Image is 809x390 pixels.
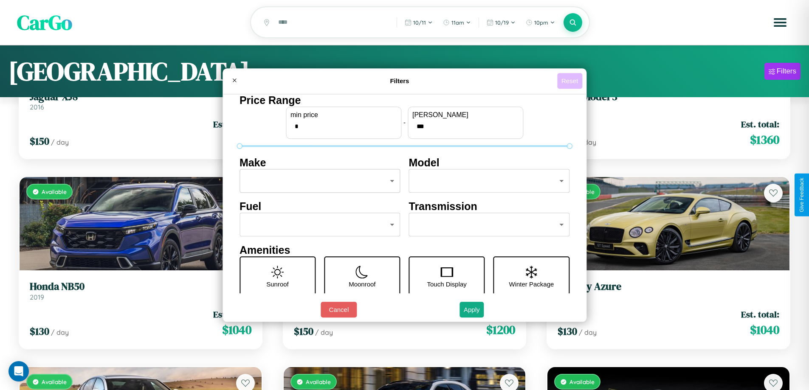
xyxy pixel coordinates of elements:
[294,324,313,338] span: $ 150
[30,103,44,111] span: 2016
[741,308,779,320] span: Est. total:
[534,19,548,26] span: 10pm
[482,16,520,29] button: 10/19
[403,117,406,128] p: -
[30,293,44,301] span: 2019
[451,19,464,26] span: 11am
[30,281,251,301] a: Honda NB502019
[17,8,72,36] span: CarGo
[495,19,509,26] span: 10 / 19
[777,67,796,76] div: Filters
[222,321,251,338] span: $ 1040
[558,324,577,338] span: $ 130
[439,16,475,29] button: 11am
[413,19,426,26] span: 10 / 11
[521,16,559,29] button: 10pm
[240,94,569,107] h4: Price Range
[558,281,779,301] a: Bentley Azure2024
[349,278,375,290] p: Moonroof
[509,278,554,290] p: Winter Package
[315,328,333,337] span: / day
[240,157,400,169] h4: Make
[8,361,29,382] div: Open Intercom Messenger
[306,378,331,385] span: Available
[427,278,466,290] p: Touch Display
[290,111,397,119] label: min price
[240,200,400,213] h4: Fuel
[799,178,805,212] div: Give Feedback
[741,118,779,130] span: Est. total:
[557,73,582,89] button: Reset
[51,328,69,337] span: / day
[412,111,519,119] label: [PERSON_NAME]
[51,138,69,146] span: / day
[578,138,596,146] span: / day
[400,16,437,29] button: 10/11
[213,118,251,130] span: Est. total:
[30,91,251,112] a: Jaguar XJ82016
[30,281,251,293] h3: Honda NB50
[558,91,779,112] a: Tesla Model 32019
[569,378,595,385] span: Available
[764,63,801,80] button: Filters
[213,308,251,320] span: Est. total:
[30,324,49,338] span: $ 130
[42,188,67,195] span: Available
[486,321,515,338] span: $ 1200
[409,200,570,213] h4: Transmission
[750,321,779,338] span: $ 1040
[750,131,779,148] span: $ 1360
[42,378,67,385] span: Available
[558,281,779,293] h3: Bentley Azure
[579,328,597,337] span: / day
[242,77,557,84] h4: Filters
[240,244,569,256] h4: Amenities
[321,302,357,317] button: Cancel
[459,302,484,317] button: Apply
[768,11,792,34] button: Open menu
[8,54,250,89] h1: [GEOGRAPHIC_DATA]
[266,278,289,290] p: Sunroof
[30,134,49,148] span: $ 150
[409,157,570,169] h4: Model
